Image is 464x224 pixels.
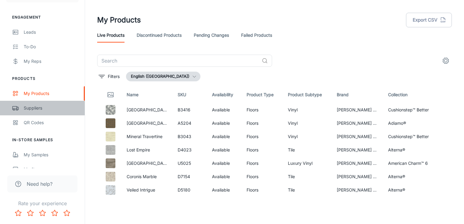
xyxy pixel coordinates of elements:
[332,103,383,117] td: [PERSON_NAME] Flooring
[283,130,332,143] td: Vinyl
[283,157,332,170] td: Luxury Vinyl
[207,183,242,197] td: Available
[242,130,283,143] td: Floors
[27,180,53,188] span: Need help?
[283,86,332,103] th: Product Subtype
[241,28,272,42] a: Failed Products
[24,151,79,158] div: My Samples
[242,143,283,157] td: Floors
[283,183,332,197] td: Tile
[440,55,452,67] button: settings
[242,117,283,130] td: Floors
[383,157,434,170] td: American Charm™ 6
[97,15,141,25] h1: My Products
[283,143,332,157] td: Tile
[242,170,283,183] td: Floors
[383,103,434,117] td: Cushionstep™ Better
[207,117,242,130] td: Available
[283,103,332,117] td: Vinyl
[126,72,200,81] button: English ([GEOGRAPHIC_DATA])
[97,55,259,67] input: Search
[127,133,168,140] p: Mineral Travertine
[107,91,114,98] svg: Thumbnail
[24,166,79,173] div: My Stores
[122,86,173,103] th: Name
[383,170,434,183] td: Alterna®
[173,103,207,117] td: B3416
[242,103,283,117] td: Floors
[332,170,383,183] td: [PERSON_NAME] Flooring
[127,147,168,153] p: Lost Empire
[127,187,168,193] p: Veiled Intrigue
[5,200,80,207] p: Rate your experience
[24,119,79,126] div: QR Codes
[332,130,383,143] td: [PERSON_NAME] Flooring
[242,86,283,103] th: Product Type
[36,207,49,219] button: Rate 3 star
[127,120,168,127] p: [GEOGRAPHIC_DATA]
[332,117,383,130] td: [PERSON_NAME] Flooring
[406,13,452,27] button: Export CSV
[283,170,332,183] td: Tile
[173,183,207,197] td: D5180
[283,117,332,130] td: Vinyl
[207,130,242,143] td: Available
[332,143,383,157] td: [PERSON_NAME] Flooring
[173,170,207,183] td: D7154
[242,157,283,170] td: Floors
[207,86,242,103] th: Availability
[383,130,434,143] td: Cushionstep™ Better
[137,28,182,42] a: Discontinued Products
[24,90,79,97] div: My Products
[24,207,36,219] button: Rate 2 star
[383,86,434,103] th: Collection
[127,160,168,167] p: [GEOGRAPHIC_DATA]
[12,207,24,219] button: Rate 1 star
[24,58,79,65] div: My Reps
[383,183,434,197] td: Alterna®
[242,183,283,197] td: Floors
[127,107,168,113] p: [GEOGRAPHIC_DATA]
[97,72,121,81] button: filter
[24,43,79,50] div: To-do
[24,105,79,111] div: Suppliers
[24,29,79,36] div: Leads
[108,73,120,80] p: Filters
[173,130,207,143] td: B3043
[97,28,125,42] a: Live Products
[49,207,61,219] button: Rate 4 star
[173,86,207,103] th: SKU
[383,117,434,130] td: Adiamo®
[383,143,434,157] td: Alterna®
[332,157,383,170] td: [PERSON_NAME] Flooring
[207,143,242,157] td: Available
[332,183,383,197] td: [PERSON_NAME] Flooring
[332,86,383,103] th: Brand
[173,143,207,157] td: D4023
[207,170,242,183] td: Available
[207,103,242,117] td: Available
[61,207,73,219] button: Rate 5 star
[207,157,242,170] td: Available
[194,28,229,42] a: Pending Changes
[173,117,207,130] td: A5204
[127,173,168,180] p: Coronis Marble
[173,157,207,170] td: U5025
